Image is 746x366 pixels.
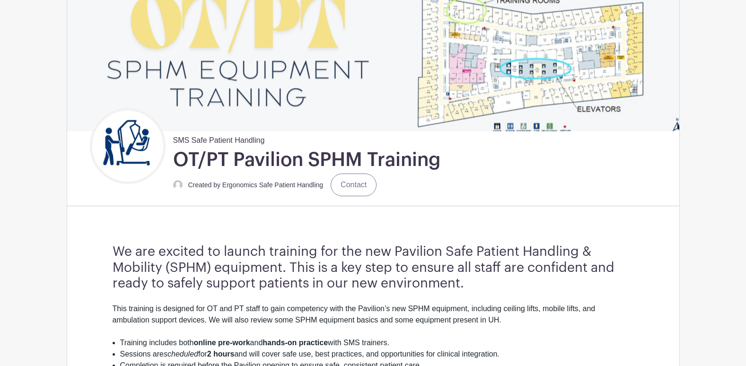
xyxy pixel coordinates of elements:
strong: hands-on practice [263,339,328,347]
em: scheduled [164,350,198,358]
li: Training includes both and with SMS trainers. [120,337,634,349]
div: This training is designed for OT and PT staff to gain competency with the Pavilion’s new SPHM equ... [113,303,634,337]
strong: online pre-work [193,339,250,347]
strong: 2 hours [207,350,235,358]
h3: We are excited to launch training for the new Pavilion Safe Patient Handling & Mobility (SPHM) eq... [113,244,634,292]
img: default-ce2991bfa6775e67f084385cd625a349d9dcbb7a52a09fb2fda1e96e2d18dcdb.png [173,180,183,190]
a: Contact [331,174,377,196]
img: Untitled%20design.png [92,111,163,182]
h1: OT/PT Pavilion SPHM Training [173,148,440,172]
small: Created by Ergonomics Safe Patient Handling [188,181,324,189]
li: Sessions are for and will cover safe use, best practices, and opportunities for clinical integrat... [120,349,634,360]
span: SMS Safe Patient Handling [173,131,265,146]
